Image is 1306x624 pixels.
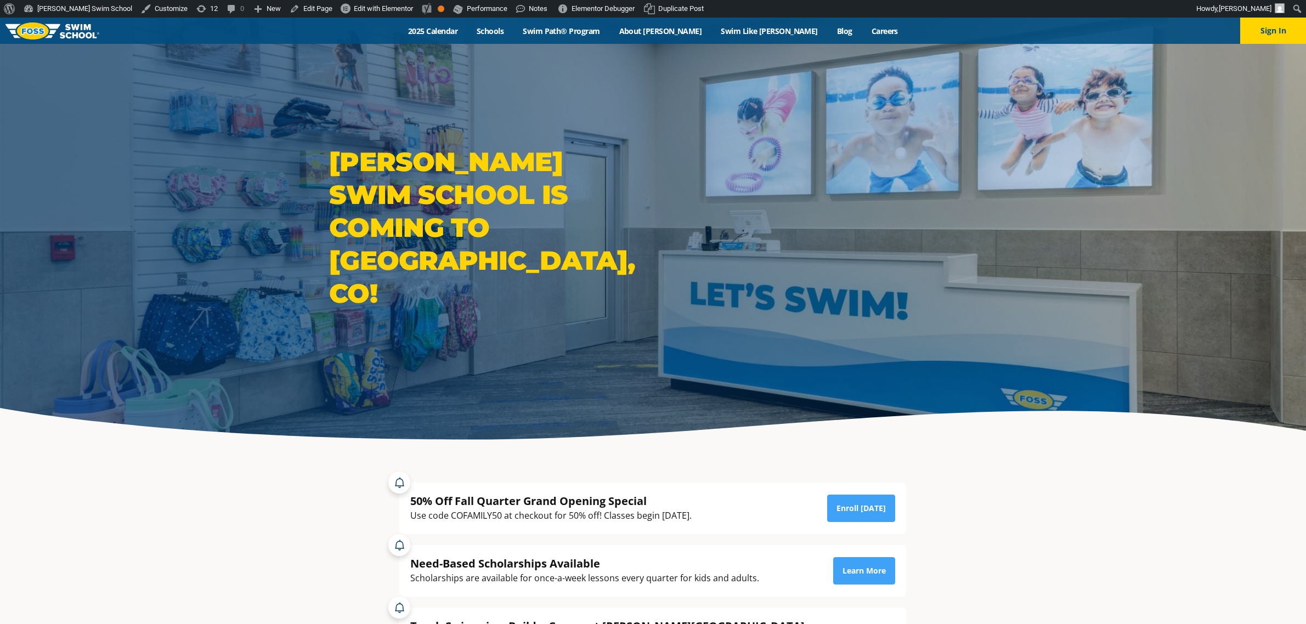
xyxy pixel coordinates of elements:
div: Scholarships are available for once-a-week lessons every quarter for kids and adults. [410,571,759,586]
a: Careers [862,26,907,36]
a: 2025 Calendar [399,26,467,36]
a: Swim Like [PERSON_NAME] [711,26,828,36]
span: Edit with Elementor [354,4,413,13]
button: Sign In [1240,18,1306,44]
div: Need-Based Scholarships Available [410,556,759,571]
img: FOSS Swim School Logo [5,22,99,39]
a: Schools [467,26,513,36]
a: Learn More [833,557,895,585]
span: [PERSON_NAME] [1219,4,1271,13]
div: OK [438,5,444,12]
a: Blog [827,26,862,36]
a: Enroll [DATE] [827,495,895,522]
h1: [PERSON_NAME] Swim School is coming to [GEOGRAPHIC_DATA], CO! [329,145,647,310]
div: Use code COFAMILY50 at checkout for 50% off! Classes begin [DATE]. [410,508,692,523]
a: About [PERSON_NAME] [609,26,711,36]
div: 50% Off Fall Quarter Grand Opening Special [410,493,692,508]
a: Swim Path® Program [513,26,609,36]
